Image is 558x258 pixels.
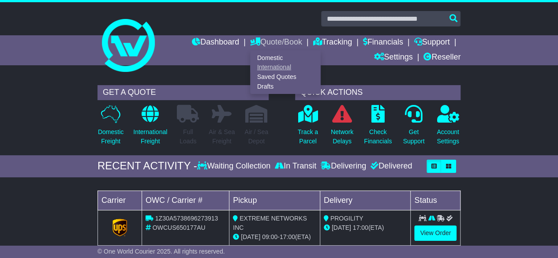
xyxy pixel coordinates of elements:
[97,160,197,172] div: RECENT ACTIVITY -
[251,72,320,82] a: Saved Quotes
[330,105,354,151] a: NetworkDelays
[280,233,295,240] span: 17:00
[229,191,320,210] td: Pickup
[155,215,218,222] span: 1Z30A5738696273913
[233,215,307,231] span: EXTREME NETWORKS INC
[423,50,461,65] a: Reseller
[313,35,352,50] a: Tracking
[250,50,321,94] div: Quote/Book
[353,224,368,231] span: 17:00
[414,35,449,50] a: Support
[437,127,459,146] p: Account Settings
[251,82,320,91] a: Drafts
[97,248,225,255] span: © One World Courier 2025. All rights reserved.
[318,161,368,171] div: Delivering
[244,127,268,146] p: Air / Sea Depot
[197,161,273,171] div: Waiting Collection
[112,219,127,236] img: GetCarrierServiceLogo
[331,127,353,146] p: Network Delays
[177,127,199,146] p: Full Loads
[330,215,363,222] span: PROGILITY
[298,127,318,146] p: Track a Parcel
[403,127,424,146] p: Get Support
[374,50,412,65] a: Settings
[414,225,457,241] a: View Order
[251,63,320,72] a: International
[251,53,320,63] a: Domestic
[250,35,302,50] a: Quote/Book
[364,127,392,146] p: Check Financials
[262,233,277,240] span: 09:00
[192,35,239,50] a: Dashboard
[402,105,425,151] a: GetSupport
[324,223,407,232] div: (ETA)
[142,191,229,210] td: OWC / Carrier #
[209,127,235,146] p: Air & Sea Freight
[233,232,316,242] div: - (ETA)
[411,191,461,210] td: Status
[97,85,269,100] div: GET A QUOTE
[97,191,142,210] td: Carrier
[297,105,318,151] a: Track aParcel
[133,127,167,146] p: International Freight
[241,233,260,240] span: [DATE]
[133,105,168,151] a: InternationalFreight
[363,105,392,151] a: CheckFinancials
[97,105,124,151] a: DomesticFreight
[332,224,351,231] span: [DATE]
[363,35,403,50] a: Financials
[368,161,412,171] div: Delivered
[153,224,206,231] span: OWCUS650177AU
[98,127,124,146] p: Domestic Freight
[436,105,460,151] a: AccountSettings
[295,85,461,100] div: QUICK ACTIONS
[273,161,318,171] div: In Transit
[320,191,411,210] td: Delivery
